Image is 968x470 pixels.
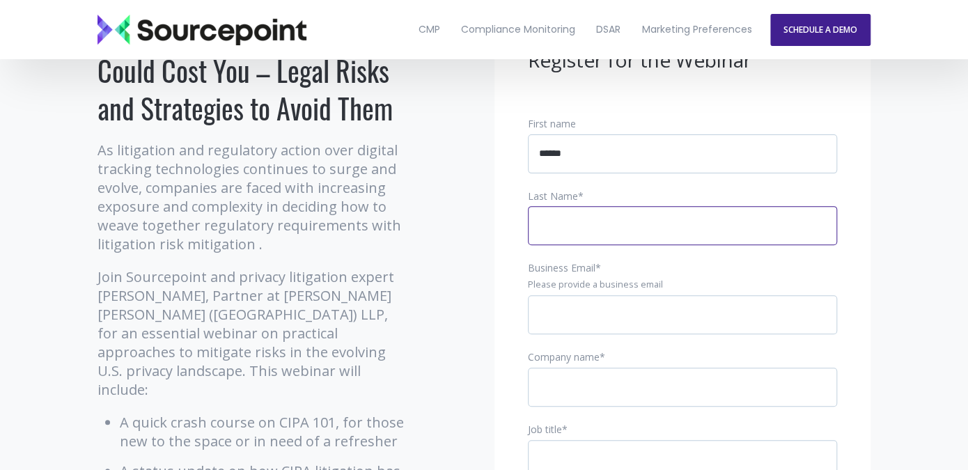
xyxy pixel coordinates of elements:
h1: What Tracking Technologies Could Cost You – Legal Risks and Strategies to Avoid Them [97,14,407,127]
h3: Register for the Webinar [528,47,837,74]
img: Sourcepoint_logo_black_transparent (2)-2 [97,15,306,45]
p: As litigation and regulatory action over digital tracking technologies continues to surge and evo... [97,141,407,253]
li: A quick crash course on CIPA 101, for those new to the space or in need of a refresher [120,413,407,451]
span: Business Email [528,261,595,274]
span: Job title [528,423,562,436]
p: Join Sourcepoint and privacy litigation expert [PERSON_NAME], Partner at [PERSON_NAME] [PERSON_NA... [97,267,407,399]
legend: Please provide a business email [528,279,837,291]
a: SCHEDULE A DEMO [770,14,871,46]
span: Company name [528,350,600,363]
span: First name [528,117,576,130]
span: Last Name [528,189,578,203]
